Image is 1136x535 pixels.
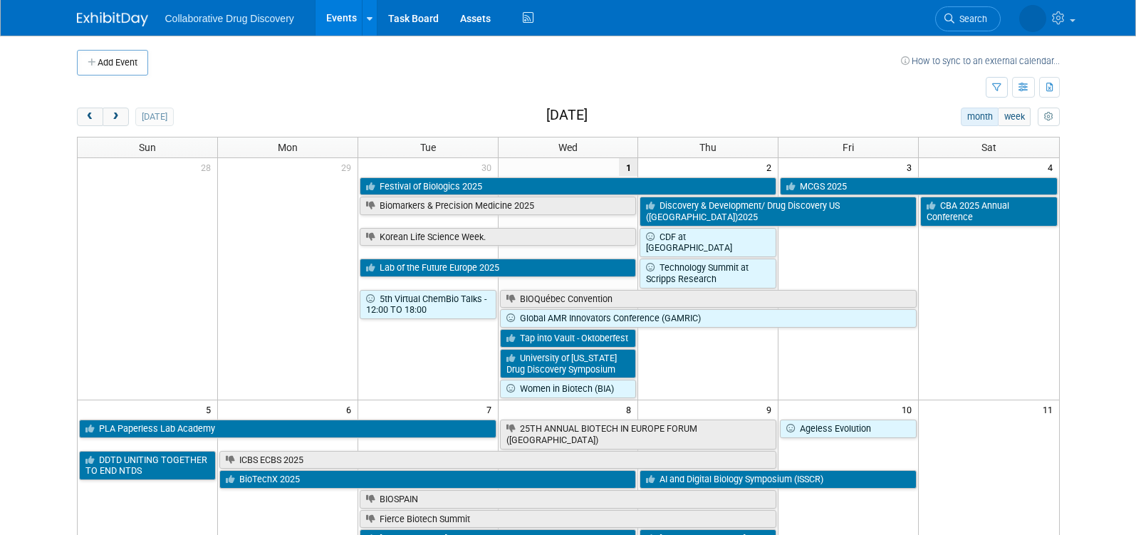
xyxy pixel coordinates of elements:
button: next [103,108,129,126]
span: Sun [139,142,156,153]
a: 5th Virtual ChemBio Talks - 12:00 TO 18:00 [360,290,496,319]
span: Sat [981,142,996,153]
span: Fri [843,142,854,153]
a: MCGS 2025 [780,177,1057,196]
a: AI and Digital Biology Symposium (ISSCR) [640,470,917,489]
button: [DATE] [135,108,173,126]
span: Wed [558,142,578,153]
a: Tap into Vault - Oktoberfest [500,329,637,348]
span: Thu [699,142,716,153]
span: 6 [345,400,358,418]
button: prev [77,108,103,126]
a: PLA Paperless Lab Academy [79,420,496,438]
span: Mon [278,142,298,153]
a: Fierce Biotech Summit [360,510,777,529]
a: Technology Summit at Scripps Research [640,259,776,288]
span: 4 [1046,158,1059,176]
img: Keith Williamson [1019,5,1046,32]
a: ICBS ECBS 2025 [219,451,776,469]
a: BIOQuébec Convention [500,290,917,308]
span: 1 [619,158,637,176]
a: BIOSPAIN [360,490,777,509]
a: Discovery & Development/ Drug Discovery US ([GEOGRAPHIC_DATA])2025 [640,197,917,226]
span: 9 [765,400,778,418]
span: 7 [485,400,498,418]
button: Add Event [77,50,148,76]
span: 11 [1041,400,1059,418]
span: Collaborative Drug Discovery [165,13,294,24]
a: University of [US_STATE] Drug Discovery Symposium [500,349,637,378]
button: week [998,108,1031,126]
span: 10 [900,400,918,418]
a: BioTechX 2025 [219,470,637,489]
button: month [961,108,999,126]
span: 30 [480,158,498,176]
a: Biomarkers & Precision Medicine 2025 [360,197,637,215]
a: How to sync to an external calendar... [901,56,1060,66]
span: Search [954,14,987,24]
button: myCustomButton [1038,108,1059,126]
a: 25TH ANNUAL BIOTECH IN EUROPE FORUM ([GEOGRAPHIC_DATA]) [500,420,777,449]
span: 5 [204,400,217,418]
a: Korean Life Science Week. [360,228,637,246]
span: Tue [420,142,436,153]
img: ExhibitDay [77,12,148,26]
a: CBA 2025 Annual Conference [920,197,1057,226]
a: Women in Biotech (BIA) [500,380,637,398]
a: Ageless Evolution [780,420,917,438]
a: DDTD UNITING TOGETHER TO END NTDS [79,451,216,480]
a: CDF at [GEOGRAPHIC_DATA] [640,228,776,257]
span: 29 [340,158,358,176]
span: 3 [905,158,918,176]
a: Festival of Biologics 2025 [360,177,777,196]
span: 8 [625,400,637,418]
span: 28 [199,158,217,176]
i: Personalize Calendar [1044,113,1053,122]
a: Global AMR Innovators Conference (GAMRIC) [500,309,917,328]
a: Lab of the Future Europe 2025 [360,259,637,277]
a: Search [935,6,1001,31]
h2: [DATE] [546,108,588,123]
span: 2 [765,158,778,176]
